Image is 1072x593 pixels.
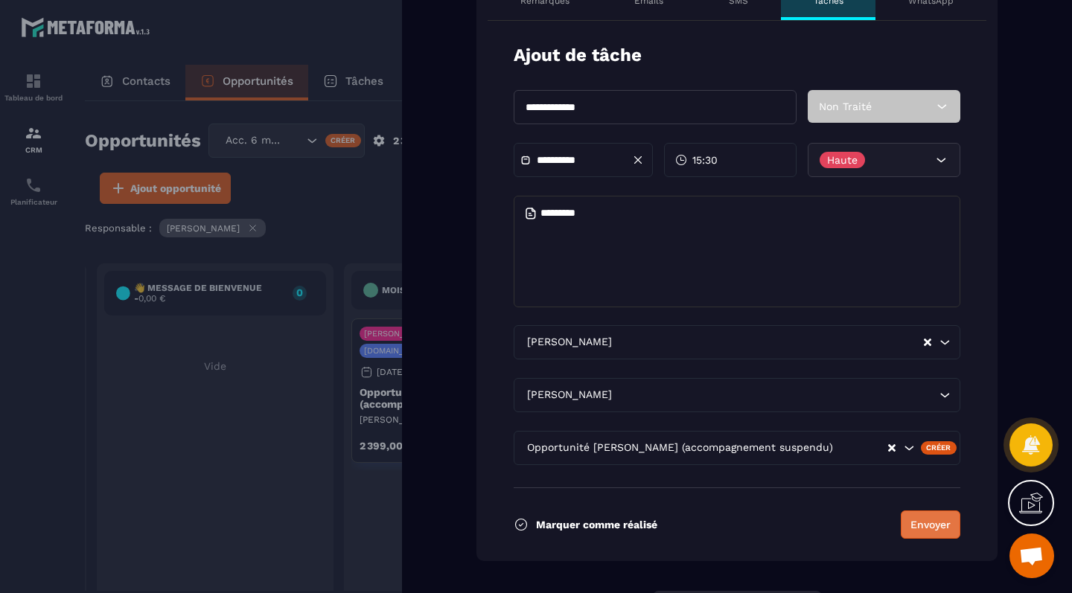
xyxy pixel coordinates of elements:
span: Non Traité [819,100,872,112]
p: Marquer comme réalisé [536,519,657,531]
div: Ouvrir le chat [1009,533,1054,578]
button: Envoyer [901,510,960,539]
span: [PERSON_NAME] [523,334,615,350]
button: Clear Selected [924,337,931,348]
div: Search for option [514,431,960,465]
div: Search for option [514,378,960,412]
span: 15:30 [692,153,718,167]
input: Search for option [836,440,887,456]
p: Haute [827,155,858,165]
button: Clear Selected [888,443,896,454]
div: Créer [921,441,957,455]
div: Search for option [514,325,960,359]
span: [PERSON_NAME] [523,387,615,403]
input: Search for option [615,387,936,403]
span: Opportunité [PERSON_NAME] (accompagnement suspendu) [523,440,836,456]
input: Search for option [615,334,922,350]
